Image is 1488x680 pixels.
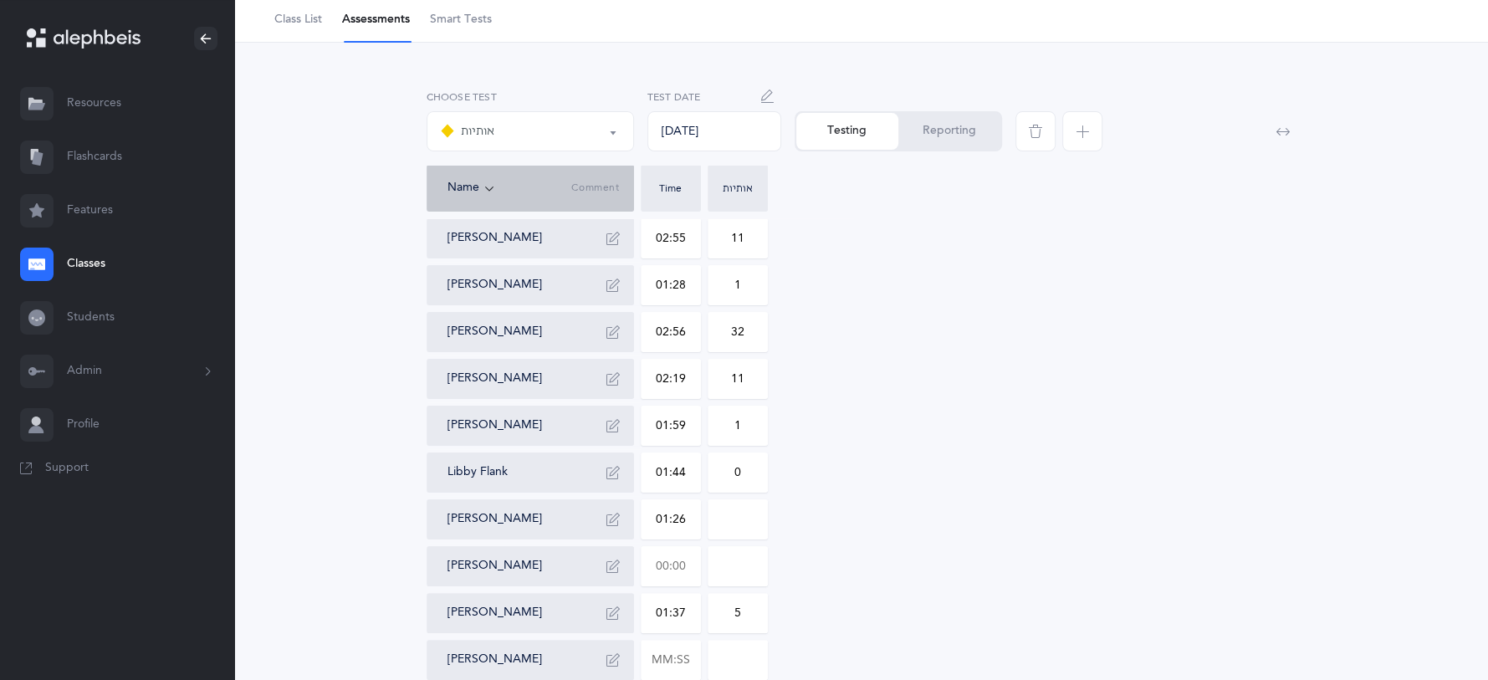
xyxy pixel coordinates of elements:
[642,219,700,258] input: MM:SS
[642,406,700,445] input: MM:SS
[427,111,634,151] button: אותיות
[712,183,764,193] div: אותיות
[447,417,542,434] button: [PERSON_NAME]
[571,182,619,195] span: Comment
[427,89,634,105] label: Choose test
[447,511,542,528] button: [PERSON_NAME]
[447,371,542,387] button: [PERSON_NAME]
[447,179,572,197] div: Name
[645,183,697,193] div: Time
[447,558,542,575] button: [PERSON_NAME]
[642,313,700,351] input: MM:SS
[447,652,542,668] button: [PERSON_NAME]
[447,230,542,247] button: [PERSON_NAME]
[642,266,700,304] input: MM:SS
[274,12,322,28] span: Class List
[447,464,508,481] button: Libby Flank
[898,113,1000,150] button: Reporting
[642,641,700,679] input: MM:SS
[642,500,700,539] input: 00:00
[642,453,700,492] input: MM:SS
[447,277,542,294] button: [PERSON_NAME]
[642,547,700,585] input: 00:00
[647,89,781,105] label: Test Date
[647,111,781,151] div: [DATE]
[642,594,700,632] input: MM:SS
[447,605,542,621] button: [PERSON_NAME]
[447,324,542,340] button: [PERSON_NAME]
[441,121,494,141] div: אותיות
[45,460,89,477] span: Support
[430,12,492,28] span: Smart Tests
[642,360,700,398] input: MM:SS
